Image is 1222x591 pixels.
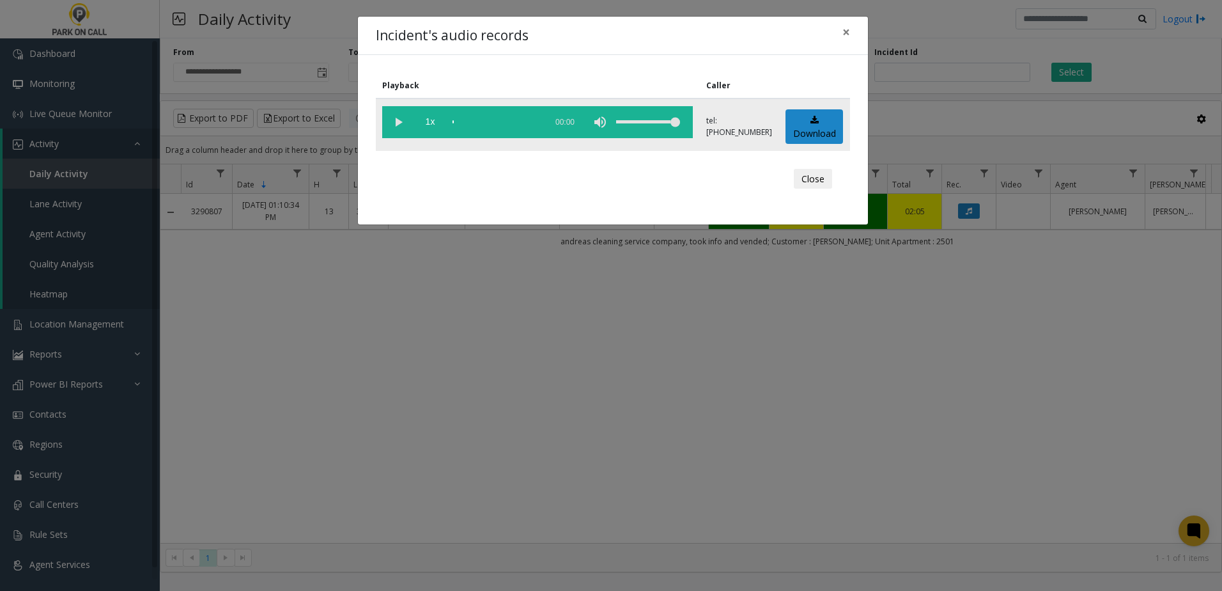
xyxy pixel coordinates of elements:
span: playback speed button [414,106,446,138]
div: scrub bar [452,106,539,138]
a: Download [785,109,843,145]
th: Playback [376,73,700,98]
div: volume level [616,106,680,138]
button: Close [833,17,859,48]
button: Close [794,169,832,189]
p: tel:[PHONE_NUMBER] [706,115,772,138]
h4: Incident's audio records [376,26,529,46]
span: × [842,23,850,41]
th: Caller [700,73,779,98]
